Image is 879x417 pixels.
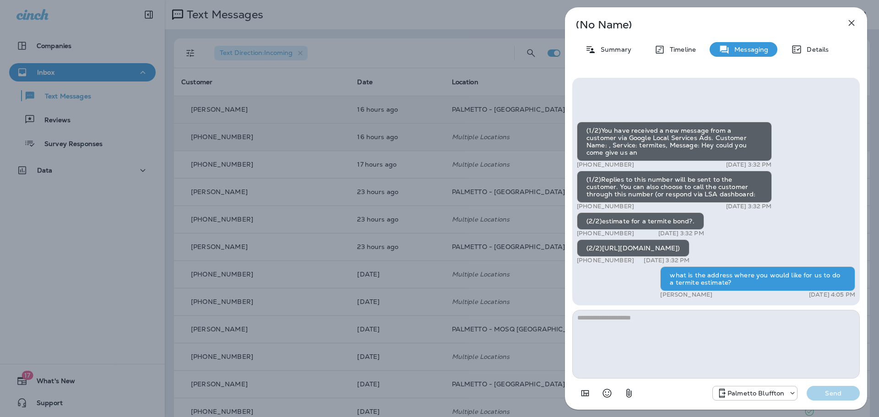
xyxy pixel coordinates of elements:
p: [PHONE_NUMBER] [577,203,634,210]
div: (1/2)You have received a new message from a customer via Google Local Services Ads. Customer Name... [577,122,772,161]
p: Palmetto Bluffton [727,390,784,397]
p: [PHONE_NUMBER] [577,257,634,264]
p: [DATE] 3:32 PM [726,161,772,168]
p: [DATE] 3:32 PM [644,257,689,264]
p: [DATE] 3:32 PM [658,230,704,237]
p: (No Name) [576,21,826,28]
p: Details [802,46,829,53]
p: [DATE] 4:05 PM [809,291,855,298]
p: [PHONE_NUMBER] [577,161,634,168]
button: Add in a premade template [576,384,594,402]
p: [PERSON_NAME] [660,291,712,298]
p: [PHONE_NUMBER] [577,230,634,237]
div: (2/2)[URL][DOMAIN_NAME]) [577,239,689,257]
div: (1/2)Replies to this number will be sent to the customer. You can also choose to call the custome... [577,171,772,203]
p: [DATE] 3:32 PM [726,203,772,210]
div: +1 (843) 604-3631 [713,388,797,399]
p: Messaging [730,46,768,53]
p: Summary [596,46,631,53]
div: what is the address where you would like for us to do a termite estimate? [660,266,855,291]
div: (2/2)estimate for a termite bond?. [577,212,704,230]
button: Select an emoji [598,384,616,402]
p: Timeline [665,46,696,53]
